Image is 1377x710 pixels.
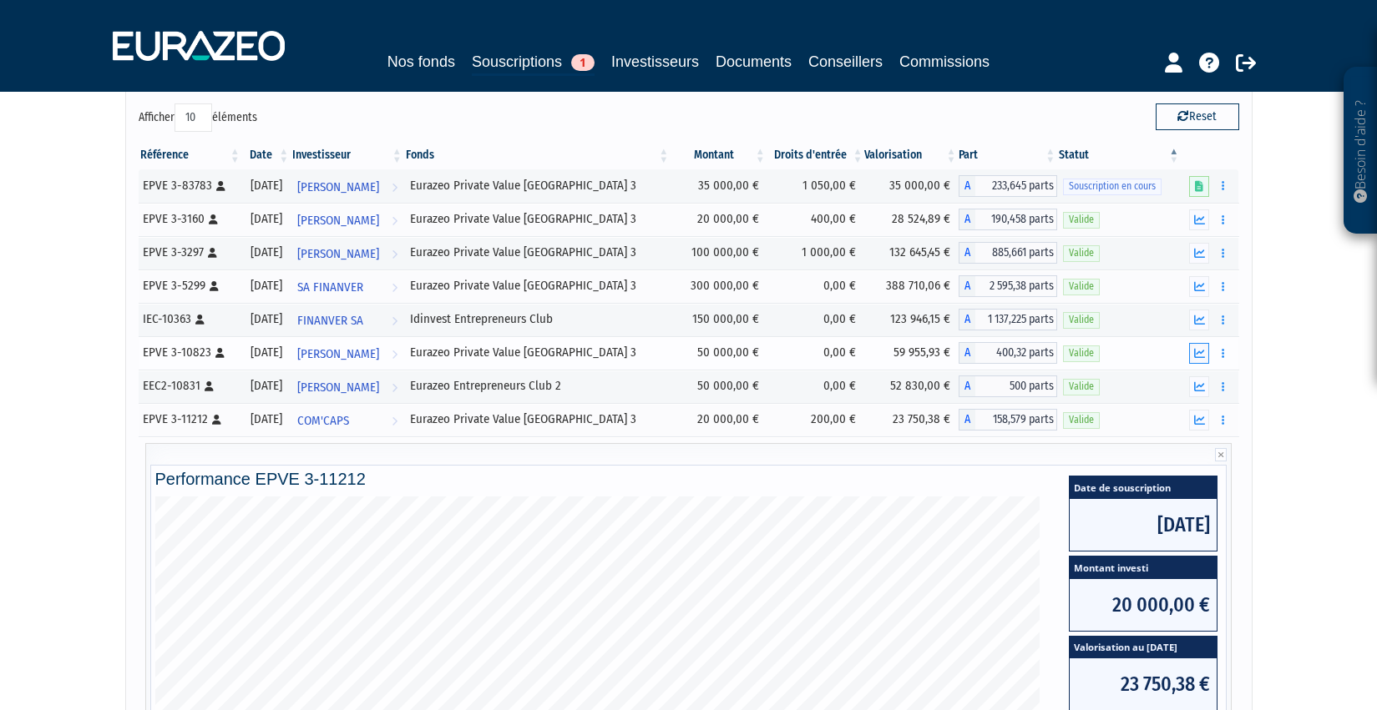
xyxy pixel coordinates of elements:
[291,370,404,403] a: [PERSON_NAME]
[767,169,865,203] td: 1 050,00 €
[671,303,767,336] td: 150 000,00 €
[216,181,225,191] i: [Français] Personne physique
[959,141,1058,169] th: Part: activer pour trier la colonne par ordre croissant
[248,344,285,361] div: [DATE]
[1070,579,1217,631] span: 20 000,00 €
[1063,245,1100,261] span: Valide
[571,54,595,71] span: 1
[864,141,958,169] th: Valorisation: activer pour trier la colonne par ordre croissant
[864,403,958,436] td: 23 750,38 €
[1063,312,1100,328] span: Valide
[248,244,285,261] div: [DATE]
[959,242,1058,264] div: A - Eurazeo Private Value Europe 3
[387,50,455,73] a: Nos fonds
[248,177,285,194] div: [DATE]
[808,50,883,73] a: Conseillers
[143,177,236,194] div: EPVE 3-83783
[959,175,1058,197] div: A - Eurazeo Private Value Europe 3
[671,236,767,269] td: 100 000,00 €
[139,141,242,169] th: Référence : activer pour trier la colonne par ordre croissant
[248,210,285,228] div: [DATE]
[210,281,219,291] i: [Français] Personne physique
[143,377,236,395] div: EEC2-10831
[297,272,363,303] span: SA FINANVER
[671,169,767,203] td: 35 000,00 €
[410,244,666,261] div: Eurazeo Private Value [GEOGRAPHIC_DATA] 3
[472,50,595,76] a: Souscriptions1
[248,377,285,395] div: [DATE]
[392,205,397,236] i: Voir l'investisseur
[864,370,958,403] td: 52 830,00 €
[767,403,865,436] td: 200,00 €
[959,209,975,230] span: A
[1070,637,1217,659] span: Valorisation au [DATE]
[959,275,1058,297] div: A - Eurazeo Private Value Europe 3
[175,103,212,132] select: Afficheréléments
[864,169,958,203] td: 35 000,00 €
[959,342,975,364] span: A
[671,269,767,303] td: 300 000,00 €
[410,377,666,395] div: Eurazeo Entrepreneurs Club 2
[248,410,285,428] div: [DATE]
[716,50,792,73] a: Documents
[410,310,666,328] div: Idinvest Entrepreneurs Club
[959,275,975,297] span: A
[959,309,1058,330] div: A - Idinvest Entrepreneurs Club
[959,309,975,330] span: A
[959,375,1058,397] div: A - Eurazeo Entrepreneurs Club 2
[975,342,1058,364] span: 400,32 parts
[291,141,404,169] th: Investisseur: activer pour trier la colonne par ordre croissant
[1070,556,1217,579] span: Montant investi
[975,409,1058,431] span: 158,579 parts
[297,372,379,403] span: [PERSON_NAME]
[1063,279,1100,295] span: Valide
[975,375,1058,397] span: 500 parts
[767,370,865,403] td: 0,00 €
[392,372,397,403] i: Voir l'investisseur
[671,370,767,403] td: 50 000,00 €
[209,214,218,224] i: [Français] Personne physique
[248,310,285,328] div: [DATE]
[410,344,666,361] div: Eurazeo Private Value [GEOGRAPHIC_DATA] 3
[392,172,397,203] i: Voir l'investisseur
[297,405,349,436] span: COM'CAPS
[959,342,1058,364] div: A - Eurazeo Private Value Europe 3
[410,210,666,228] div: Eurazeo Private Value [GEOGRAPHIC_DATA] 3
[671,203,767,236] td: 20 000,00 €
[1070,658,1217,710] span: 23 750,38 €
[291,169,404,203] a: [PERSON_NAME]
[392,405,397,436] i: Voir l'investisseur
[113,31,285,61] img: 1732889491-logotype_eurazeo_blanc_rvb.png
[143,310,236,328] div: IEC-10363
[975,275,1058,297] span: 2 595,38 parts
[291,336,404,370] a: [PERSON_NAME]
[392,239,397,269] i: Voir l'investisseur
[143,344,236,361] div: EPVE 3-10823
[959,375,975,397] span: A
[767,336,865,370] td: 0,00 €
[242,141,291,169] th: Date: activer pour trier la colonne par ordre croissant
[155,470,1223,488] h4: Performance EPVE 3-11212
[410,277,666,295] div: Eurazeo Private Value [GEOGRAPHIC_DATA] 3
[1070,476,1217,499] span: Date de souscription
[143,410,236,428] div: EPVE 3-11212
[1063,379,1100,395] span: Valide
[959,175,975,197] span: A
[671,403,767,436] td: 20 000,00 €
[975,242,1058,264] span: 885,661 parts
[392,272,397,303] i: Voir l'investisseur
[410,177,666,194] div: Eurazeo Private Value [GEOGRAPHIC_DATA] 3
[392,305,397,336] i: Voir l'investisseur
[975,309,1058,330] span: 1 137,225 parts
[1063,412,1100,428] span: Valide
[215,348,225,358] i: [Français] Personne physique
[671,336,767,370] td: 50 000,00 €
[959,409,1058,431] div: A - Eurazeo Private Value Europe 3
[611,50,699,73] a: Investisseurs
[291,403,404,436] a: COM'CAPS
[864,269,958,303] td: 388 710,06 €
[1063,179,1162,194] span: Souscription en cours
[767,203,865,236] td: 400,00 €
[248,277,285,295] div: [DATE]
[767,269,865,303] td: 0,00 €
